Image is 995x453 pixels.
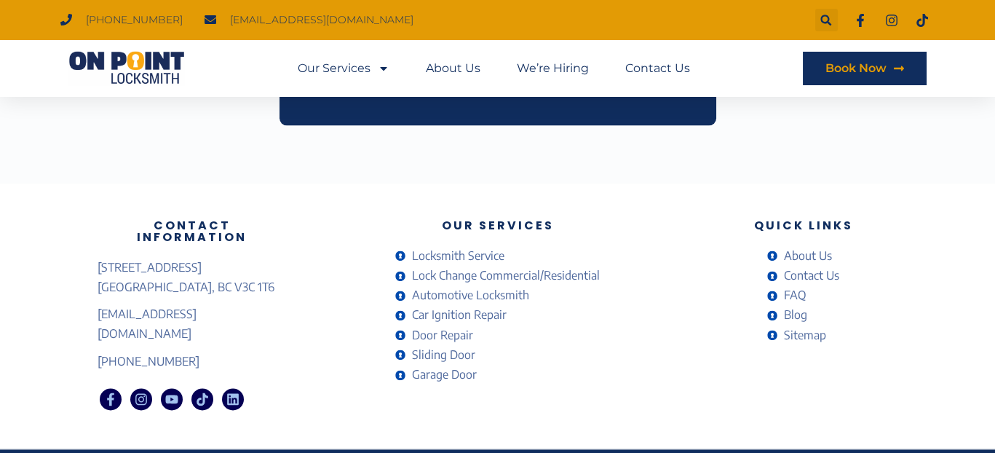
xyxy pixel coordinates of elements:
[767,246,839,266] a: About Us
[780,305,807,325] span: Blog
[98,220,287,243] h3: Contact Information
[395,266,600,285] a: Lock Change Commercial/Residential
[767,326,839,345] a: Sitemap
[395,285,600,305] a: Automotive Locksmith
[301,220,694,232] h3: Our Services
[426,52,480,85] a: About Us
[408,285,529,305] span: Automotive Locksmith
[408,345,475,365] span: Sliding Door
[780,326,826,345] span: Sitemap
[98,258,274,297] span: [STREET_ADDRESS] [GEOGRAPHIC_DATA], BC V3C 1T6
[98,258,287,297] a: [STREET_ADDRESS][GEOGRAPHIC_DATA], BC V3C 1T6
[82,10,183,30] span: [PHONE_NUMBER]
[803,52,927,85] a: Book Now
[98,352,287,371] a: [PHONE_NUMBER]
[767,285,839,305] a: FAQ
[767,305,839,325] a: Blog
[780,285,806,305] span: FAQ
[767,266,839,285] a: Contact Us
[298,52,690,85] nav: Menu
[298,52,389,85] a: Our Services
[815,9,838,31] div: Search
[408,246,504,266] span: Locksmith Service
[625,52,690,85] a: Contact Us
[780,266,839,285] span: Contact Us
[408,365,477,385] span: Garage Door
[517,52,589,85] a: We’re Hiring
[408,326,473,345] span: Door Repair
[226,10,413,30] span: [EMAIL_ADDRESS][DOMAIN_NAME]
[408,266,600,285] span: Lock Change Commercial/Residential
[709,220,898,232] h3: Quick Links
[395,246,600,266] a: Locksmith Service
[98,304,287,344] a: [EMAIL_ADDRESS][DOMAIN_NAME]
[780,246,832,266] span: About Us
[395,345,600,365] a: Sliding Door
[98,352,199,371] span: [PHONE_NUMBER]
[395,326,600,345] a: Door Repair
[408,305,507,325] span: Car Ignition Repair
[825,63,886,74] span: Book Now
[395,305,600,325] a: Car Ignition Repair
